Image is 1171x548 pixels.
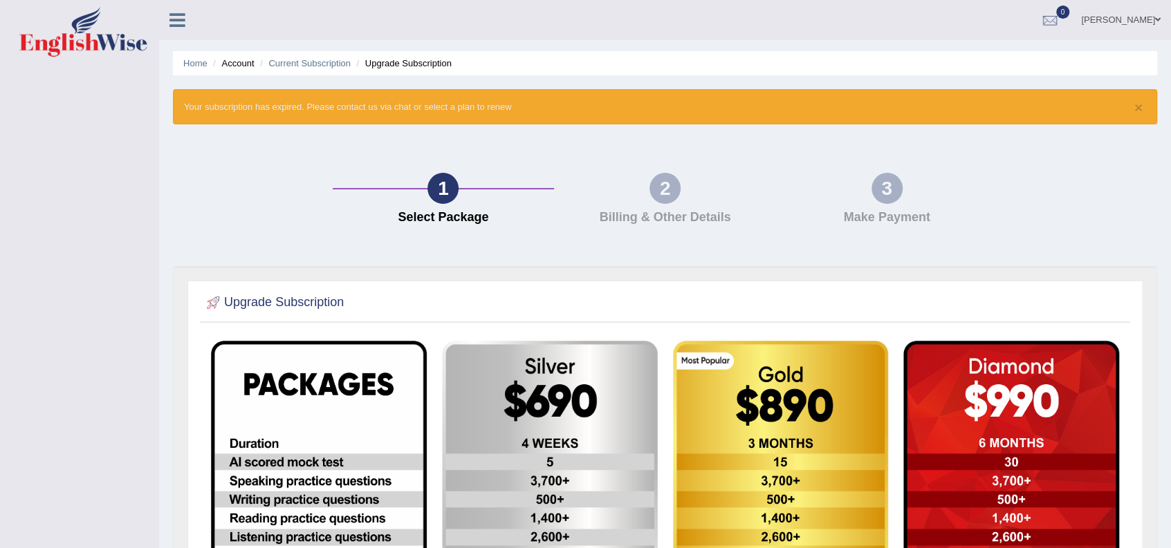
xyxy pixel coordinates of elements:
div: Your subscription has expired. Please contact us via chat or select a plan to renew [173,89,1157,124]
h4: Select Package [340,211,548,225]
span: 0 [1056,6,1070,19]
h4: Make Payment [783,211,991,225]
div: 1 [427,173,459,204]
a: Home [183,58,208,68]
div: 2 [649,173,681,204]
button: × [1134,100,1143,115]
h4: Billing & Other Details [561,211,769,225]
li: Upgrade Subscription [353,57,452,70]
a: Current Subscription [268,58,351,68]
div: 3 [872,173,903,204]
li: Account [210,57,254,70]
h2: Upgrade Subscription [203,292,344,313]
